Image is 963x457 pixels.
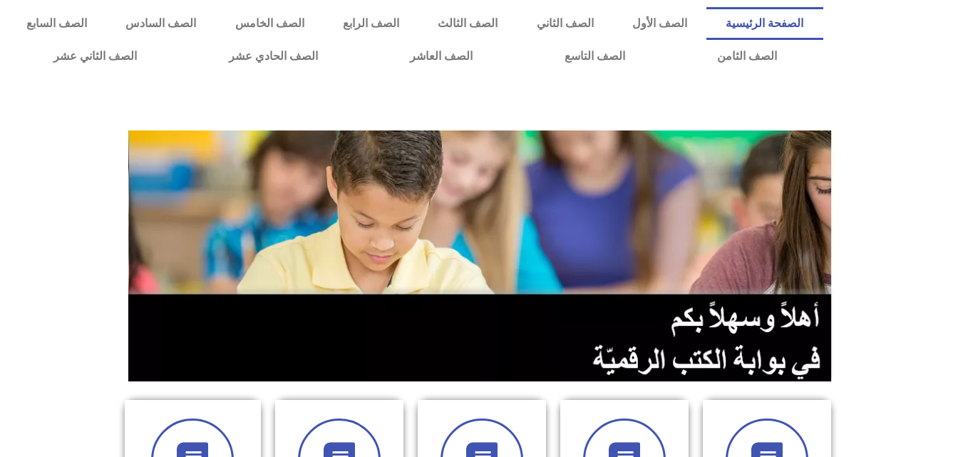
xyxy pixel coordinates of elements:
[418,7,517,40] a: الصف الثالث
[7,40,182,73] a: الصف الثاني عشر
[7,7,106,40] a: الصف السابع
[518,40,671,73] a: الصف التاسع
[106,7,215,40] a: الصف السادس
[517,7,613,40] a: الصف الثاني
[613,7,706,40] a: الصف الأول
[364,40,518,73] a: الصف العاشر
[706,7,823,40] a: الصفحة الرئيسية
[182,40,364,73] a: الصف الحادي عشر
[216,7,324,40] a: الصف الخامس
[324,7,418,40] a: الصف الرابع
[671,40,823,73] a: الصف الثامن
